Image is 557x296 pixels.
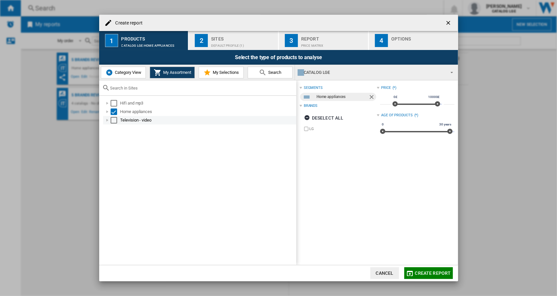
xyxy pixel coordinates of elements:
[302,112,346,124] button: Deselect all
[101,67,146,78] button: Category View
[404,267,453,279] button: Create report
[445,20,453,27] ng-md-icon: getI18NText('BUTTONS.CLOSE_DIALOG')
[199,67,244,78] button: My Selections
[189,31,279,50] button: 2 Sites Default profile (1)
[279,31,369,50] button: 3 Report Price Matrix
[99,50,458,65] div: Select the type of products to analyse
[370,267,399,279] button: Cancel
[111,100,120,107] md-checkbox: Select
[111,117,120,123] md-checkbox: Select
[111,108,120,115] md-checkbox: Select
[304,85,323,90] div: segments
[301,41,365,47] div: Price Matrix
[150,67,195,78] button: My Assortment
[381,85,391,90] div: Price
[248,67,293,78] button: Search
[99,31,189,50] button: 1 Products CATALOG LGE:Home appliances
[112,20,143,26] h4: Create report
[368,94,376,102] ng-md-icon: Remove
[393,94,398,100] span: 0£
[285,34,298,47] div: 3
[120,108,295,115] div: Home appliances
[375,34,388,47] div: 4
[120,100,295,107] div: Hifi and mp3
[317,93,368,101] div: Home appliances
[211,41,275,47] div: Default profile (1)
[438,122,452,127] span: 30 years
[301,34,365,41] div: Report
[195,34,208,47] div: 2
[113,70,141,75] span: Category View
[121,34,186,41] div: Products
[211,34,275,41] div: Sites
[110,86,293,90] input: Search in Sites
[304,112,344,124] div: Deselect all
[427,94,441,100] span: 10000£
[442,16,456,29] button: getI18NText('BUTTONS.CLOSE_DIALOG')
[211,70,239,75] span: My Selections
[105,34,118,47] div: 1
[381,122,385,127] span: 0
[304,103,317,108] div: Brands
[391,34,456,41] div: Options
[369,31,458,50] button: 4 Options
[162,70,191,75] span: My Assortment
[121,41,186,47] div: CATALOG LGE:Home appliances
[304,127,308,131] input: brand.name
[267,70,281,75] span: Search
[105,69,113,76] img: wiser-icon-blue.png
[309,126,377,131] label: LG
[298,68,445,77] div: CATALOG LGE
[381,113,413,118] div: Age of products
[415,271,451,276] span: Create report
[120,117,295,123] div: Television - video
